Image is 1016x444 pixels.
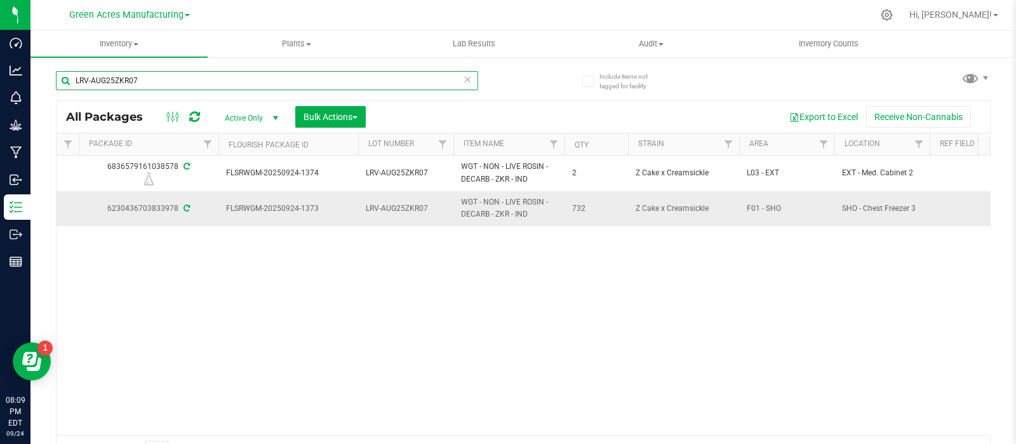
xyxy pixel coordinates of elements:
a: Plants [208,30,385,57]
span: Inventory [30,38,208,50]
a: Inventory [30,30,208,57]
a: Filter [197,133,218,155]
span: L03 - EXT [747,167,827,179]
span: All Packages [66,110,156,124]
span: WGT - NON - LIVE ROSIN - DECARB - ZKR - IND [461,161,557,185]
span: F01 - SHO [747,203,827,215]
span: Clear [463,71,472,88]
a: Filter [58,133,79,155]
span: Include items not tagged for facility [599,72,663,91]
a: Item Name [464,139,504,148]
p: 09/24 [6,429,25,438]
span: 732 [572,203,620,215]
span: LRV-AUG25ZKR07 [366,203,446,215]
p: 08:09 PM EDT [6,394,25,429]
a: Audit [563,30,740,57]
span: Sync from Compliance System [182,162,190,171]
a: Area [749,139,768,148]
a: Lot Number [368,139,414,148]
input: Search Package ID, Item Name, SKU, Lot or Part Number... [56,71,478,90]
span: Audit [563,38,739,50]
button: Export to Excel [781,106,866,128]
span: Inventory Counts [782,38,876,50]
div: R&D Lab Sample [77,173,220,185]
a: Inventory Counts [740,30,917,57]
div: 6836579161038578 [77,161,220,185]
a: Lab Results [385,30,563,57]
a: Filter [544,133,565,155]
span: Lab Results [436,38,512,50]
inline-svg: Reports [10,255,22,268]
a: Location [845,139,880,148]
a: Ref Field 1 [940,139,981,148]
a: Strain [638,139,664,148]
span: Green Acres Manufacturing [69,10,184,20]
inline-svg: Grow [10,119,22,131]
span: Sync from Compliance System [182,204,190,213]
span: FLSRWGM-20250924-1373 [226,203,351,215]
a: Filter [432,133,453,155]
inline-svg: Inbound [10,173,22,186]
a: Flourish Package ID [229,140,309,149]
span: LRV-AUG25ZKR07 [366,167,446,179]
a: Filter [813,133,834,155]
button: Receive Non-Cannabis [866,106,971,128]
inline-svg: Dashboard [10,37,22,50]
span: SHO - Chest Freezer 3 [842,203,922,215]
button: Bulk Actions [295,106,366,128]
iframe: Resource center [13,342,51,380]
div: Manage settings [879,9,895,21]
span: Bulk Actions [304,112,358,122]
inline-svg: Inventory [10,201,22,213]
a: Filter [909,133,930,155]
span: Z Cake x Creamsickle [636,167,732,179]
span: Plants [208,38,384,50]
span: Z Cake x Creamsickle [636,203,732,215]
span: WGT - NON - LIVE ROSIN - DECARB - ZKR - IND [461,196,557,220]
inline-svg: Manufacturing [10,146,22,159]
span: FLSRWGM-20250924-1374 [226,167,351,179]
a: Package ID [89,139,132,148]
inline-svg: Outbound [10,228,22,241]
iframe: Resource center unread badge [37,340,53,356]
span: EXT - Med. Cabinet 2 [842,167,922,179]
span: Hi, [PERSON_NAME]! [909,10,992,20]
span: 2 [572,167,620,179]
inline-svg: Monitoring [10,91,22,104]
inline-svg: Analytics [10,64,22,77]
a: Filter [718,133,739,155]
a: Qty [575,140,589,149]
div: 6230436703833978 [77,203,220,215]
